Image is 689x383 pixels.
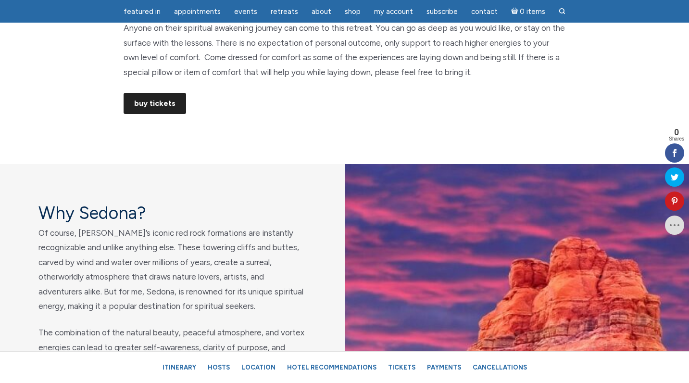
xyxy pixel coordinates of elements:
[520,8,545,15] span: 0 items
[511,7,520,16] i: Cart
[282,359,381,376] a: Hotel Recommendations
[124,7,161,16] span: featured in
[669,137,684,141] span: Shares
[339,2,366,21] a: Shop
[345,7,361,16] span: Shop
[669,128,684,137] span: 0
[312,7,331,16] span: About
[38,203,306,223] h4: Why Sedona?
[471,7,498,16] span: Contact
[174,7,221,16] span: Appointments
[422,359,466,376] a: Payments
[168,2,226,21] a: Appointments
[306,2,337,21] a: About
[124,93,186,114] a: Buy Tickets
[468,359,532,376] a: Cancellations
[158,359,201,376] a: Itinerary
[421,2,464,21] a: Subscribe
[465,2,503,21] a: Contact
[228,2,263,21] a: Events
[374,7,413,16] span: My Account
[383,359,420,376] a: Tickets
[237,359,280,376] a: Location
[426,7,458,16] span: Subscribe
[203,359,235,376] a: Hosts
[505,1,551,21] a: Cart0 items
[234,7,257,16] span: Events
[368,2,419,21] a: My Account
[38,226,306,314] p: Of course, [PERSON_NAME]’s iconic red rock formations are instantly recognizable and unlike anyth...
[271,7,298,16] span: Retreats
[118,2,166,21] a: featured in
[265,2,304,21] a: Retreats
[124,21,566,79] p: Anyone on their spiritual awakening journey can come to this retreat. You can go as deep as you w...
